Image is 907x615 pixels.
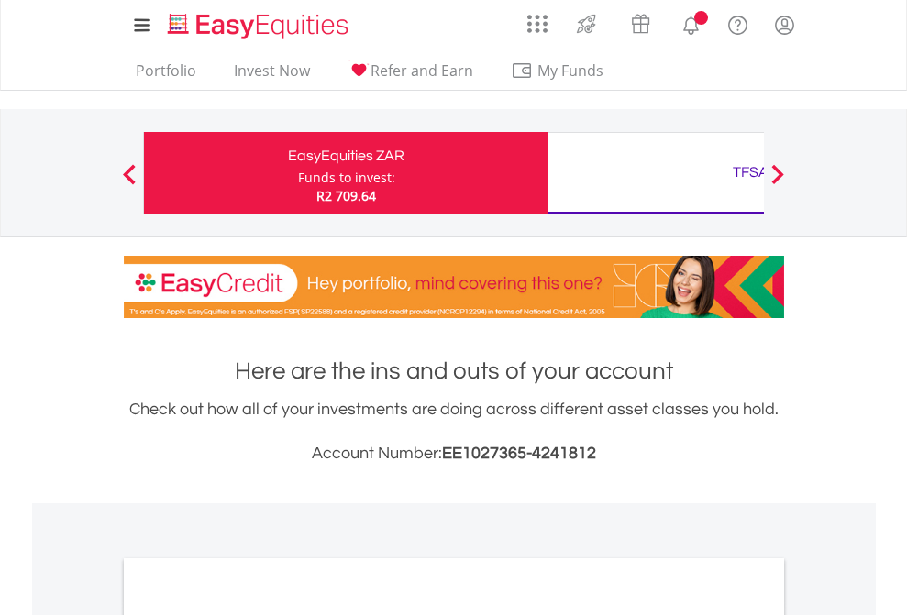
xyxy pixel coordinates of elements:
a: Refer and Earn [340,61,481,90]
img: EasyCredit Promotion Banner [124,256,784,318]
a: Vouchers [614,5,668,38]
a: Invest Now [227,61,317,90]
span: Refer and Earn [371,60,473,81]
a: Portfolio [128,61,204,90]
a: Notifications [668,5,714,41]
a: My Profile [761,5,808,45]
button: Previous [111,173,148,192]
button: Next [759,173,796,192]
a: Home page [160,5,356,41]
img: EasyEquities_Logo.png [164,11,356,41]
h3: Account Number: [124,441,784,467]
span: My Funds [511,59,631,82]
a: AppsGrid [515,5,559,34]
img: vouchers-v2.svg [625,9,656,38]
div: Funds to invest: [298,169,395,187]
span: R2 709.64 [316,187,376,204]
span: EE1027365-4241812 [442,445,596,462]
a: FAQ's and Support [714,5,761,41]
h1: Here are the ins and outs of your account [124,355,784,388]
div: EasyEquities ZAR [155,143,537,169]
div: Check out how all of your investments are doing across different asset classes you hold. [124,397,784,467]
img: grid-menu-icon.svg [527,14,548,34]
img: thrive-v2.svg [571,9,602,38]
